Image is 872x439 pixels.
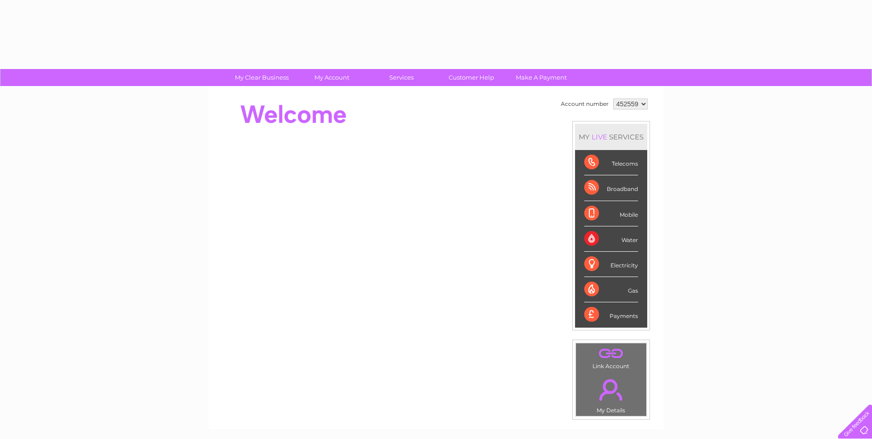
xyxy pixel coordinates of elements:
div: Telecoms [584,150,638,175]
div: Water [584,226,638,252]
div: Electricity [584,252,638,277]
div: Broadband [584,175,638,201]
div: LIVE [590,133,609,141]
a: . [578,374,644,406]
div: Gas [584,277,638,302]
a: . [578,346,644,362]
a: My Account [294,69,370,86]
td: Link Account [576,343,647,372]
td: Account number [559,96,611,112]
a: Services [364,69,439,86]
div: Mobile [584,201,638,226]
div: MY SERVICES [575,124,647,150]
div: Payments [584,302,638,327]
a: My Clear Business [224,69,300,86]
a: Make A Payment [503,69,579,86]
a: Customer Help [433,69,509,86]
td: My Details [576,371,647,416]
